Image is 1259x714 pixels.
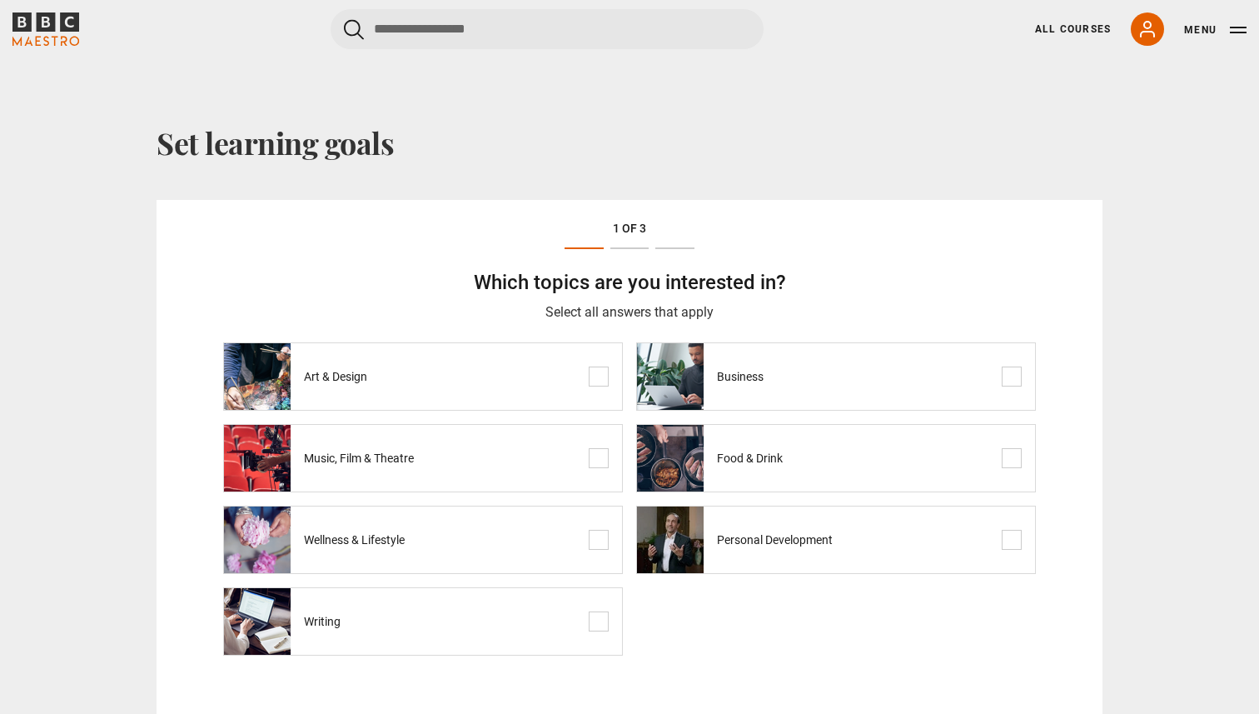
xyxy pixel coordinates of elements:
span: Art & Design [304,348,367,405]
svg: BBC Maestro [12,12,79,46]
span: Business [717,348,764,405]
span: Food & Drink [717,430,783,487]
span: Personal Development [717,512,833,568]
h1: Set learning goals [157,125,1102,160]
p: 1 of 3 [223,220,1036,237]
button: Toggle navigation [1184,22,1247,38]
input: Search [331,9,764,49]
span: Wellness & Lifestyle [304,512,405,568]
span: Music, Film & Theatre [304,430,414,487]
span: Writing [304,593,341,650]
h2: Which topics are you interested in? [223,269,1036,296]
a: All Courses [1035,22,1111,37]
p: Select all answers that apply [223,302,1036,322]
button: Submit the search query [344,19,364,40]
